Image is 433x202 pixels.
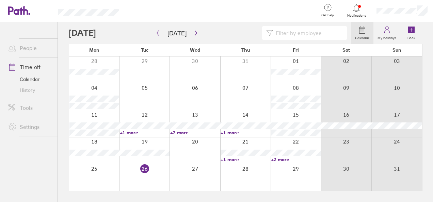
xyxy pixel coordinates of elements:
a: Notifications [346,3,368,18]
a: +2 more [170,130,220,136]
a: +1 more [221,130,270,136]
a: Tools [3,101,58,115]
span: Fri [293,47,299,53]
span: Tue [141,47,149,53]
a: +2 more [271,156,321,163]
span: Get help [317,13,339,17]
a: Time off [3,60,58,74]
a: +1 more [221,156,270,163]
a: Calendar [351,22,373,44]
a: Calendar [3,74,58,85]
input: Filter by employee [273,27,343,39]
label: My holidays [373,34,400,40]
span: Mon [89,47,99,53]
span: Thu [241,47,250,53]
a: People [3,41,58,55]
button: [DATE] [162,28,192,39]
a: My holidays [373,22,400,44]
a: Book [400,22,422,44]
a: +1 more [120,130,170,136]
a: History [3,85,58,96]
span: Sun [392,47,401,53]
label: Book [403,34,419,40]
span: Sat [342,47,350,53]
span: Wed [190,47,200,53]
a: Settings [3,120,58,134]
label: Calendar [351,34,373,40]
span: Notifications [346,14,368,18]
